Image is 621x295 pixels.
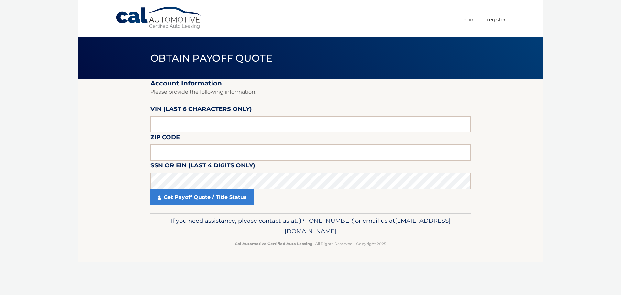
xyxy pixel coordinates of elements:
h2: Account Information [150,79,471,87]
a: Login [461,14,473,25]
span: [PHONE_NUMBER] [298,217,355,224]
label: Zip Code [150,132,180,144]
label: VIN (last 6 characters only) [150,104,252,116]
span: Obtain Payoff Quote [150,52,272,64]
a: Register [487,14,506,25]
a: Get Payoff Quote / Title Status [150,189,254,205]
label: SSN or EIN (last 4 digits only) [150,161,255,173]
a: Cal Automotive [115,6,203,29]
p: - All Rights Reserved - Copyright 2025 [155,240,466,247]
p: If you need assistance, please contact us at: or email us at [155,216,466,236]
p: Please provide the following information. [150,87,471,96]
strong: Cal Automotive Certified Auto Leasing [235,241,312,246]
